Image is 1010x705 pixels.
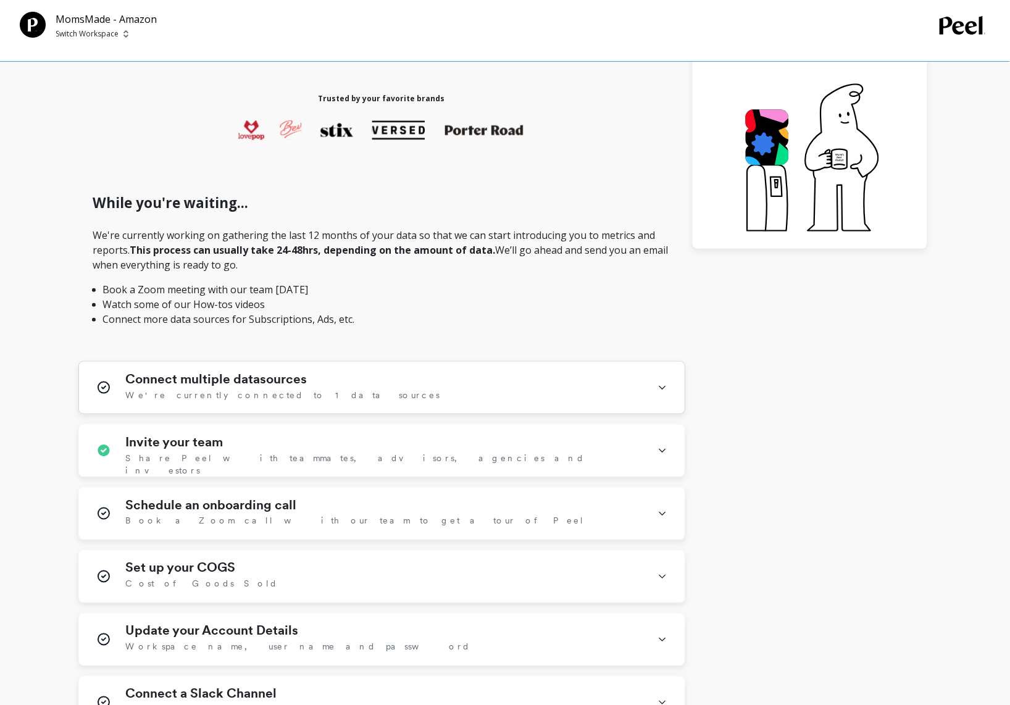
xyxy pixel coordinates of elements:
[126,372,307,386] h1: Connect multiple datasources
[103,282,661,297] li: Book a Zoom meeting with our team [DATE]
[123,29,128,39] img: picker
[126,561,236,575] h1: Set up your COGS
[126,452,643,477] span: Share Peel with teammates, advisors, agencies and investors
[126,686,277,701] h1: Connect a Slack Channel
[126,498,297,512] h1: Schedule an onboarding call
[56,12,157,27] p: MomsMade - Amazon
[56,29,119,39] p: Switch Workspace
[126,515,585,527] span: Book a Zoom call with our team to get a tour of Peel
[93,228,670,327] p: We're currently working on gathering the last 12 months of your data so that we can start introdu...
[126,624,299,638] h1: Update your Account Details
[20,12,46,38] img: Team Profile
[126,578,278,590] span: Cost of Goods Sold
[319,94,445,104] h1: Trusted by your favorite brands
[103,312,661,327] li: Connect more data sources for Subscriptions, Ads, etc.
[126,641,471,653] span: Workspace name, user name and password
[126,389,440,401] span: We're currently connected to 1 data sources
[130,243,496,257] strong: This process can usually take 24-48hrs, depending on the amount of data.
[103,297,661,312] li: Watch some of our How-tos videos
[93,193,670,214] h1: While you're waiting...
[126,435,223,449] h1: Invite your team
